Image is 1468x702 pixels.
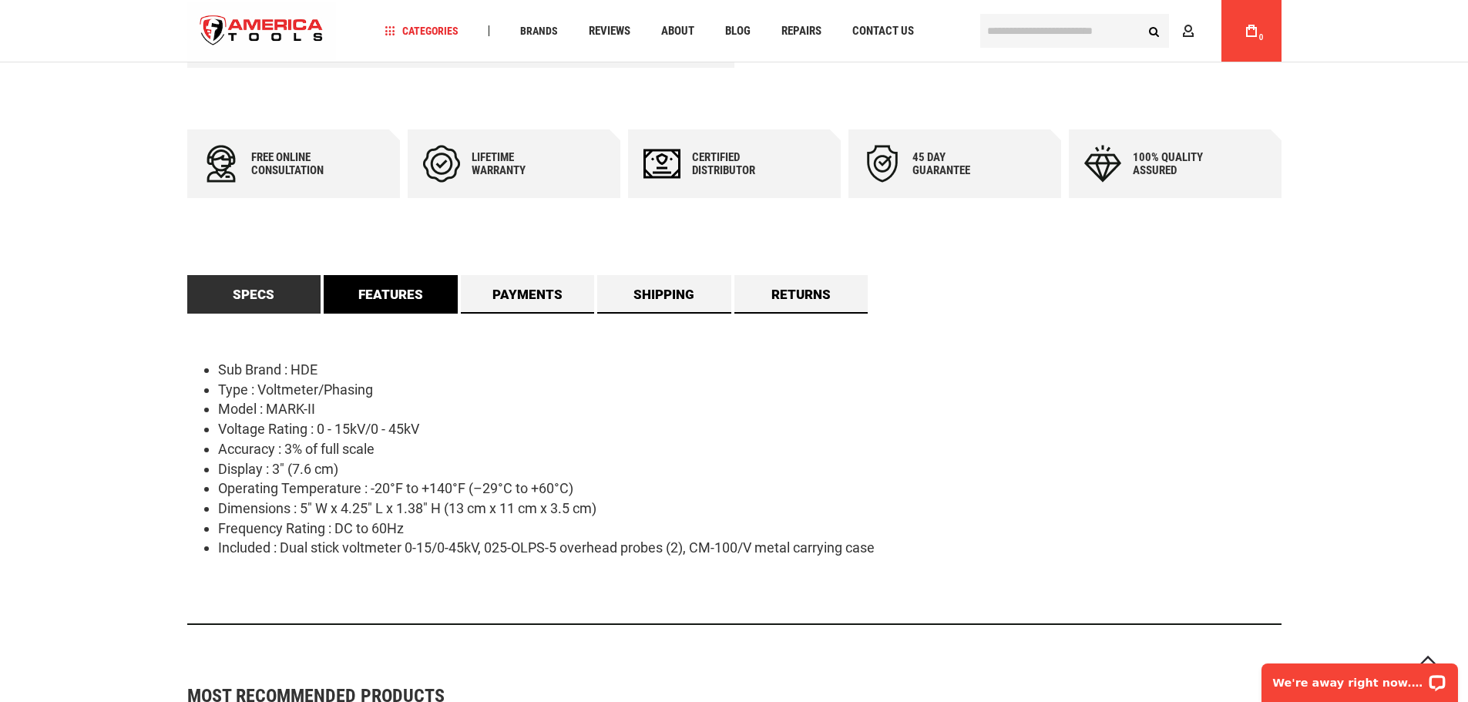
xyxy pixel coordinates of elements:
[852,25,914,37] span: Contact Us
[251,151,344,177] div: Free online consultation
[718,21,758,42] a: Blog
[218,399,1282,419] li: Model : MARK-II
[597,275,731,314] a: Shipping
[187,2,337,60] a: store logo
[378,21,465,42] a: Categories
[187,2,337,60] img: America Tools
[725,25,751,37] span: Blog
[589,25,630,37] span: Reviews
[654,21,701,42] a: About
[692,151,784,177] div: Certified Distributor
[734,275,868,314] a: Returns
[385,25,459,36] span: Categories
[1259,33,1264,42] span: 0
[218,459,1282,479] li: Display : 3" (7.6 cm)
[472,151,564,177] div: Lifetime warranty
[1251,653,1468,702] iframe: LiveChat chat widget
[218,519,1282,539] li: Frequency Rating : DC to 60Hz
[218,380,1282,400] li: Type : Voltmeter/Phasing
[218,360,1282,380] li: Sub Brand : HDE
[218,439,1282,459] li: Accuracy : 3% of full scale
[845,21,921,42] a: Contact Us
[513,21,565,42] a: Brands
[520,25,558,36] span: Brands
[218,419,1282,439] li: Voltage Rating : 0 - 15kV/0 - 45kV
[218,499,1282,519] li: Dimensions : 5" W x 4.25" L x 1.38" H (13 cm x 11 cm x 3.5 cm)
[582,21,637,42] a: Reviews
[1140,16,1169,45] button: Search
[461,275,595,314] a: Payments
[781,25,821,37] span: Repairs
[324,275,458,314] a: Features
[218,479,1282,499] li: Operating Temperature : -20°F to +140°F (–29°C to +60°C)
[912,151,1005,177] div: 45 day Guarantee
[774,21,828,42] a: Repairs
[187,275,321,314] a: Specs
[661,25,694,37] span: About
[1133,151,1225,177] div: 100% quality assured
[218,538,1282,558] li: Included : Dual stick voltmeter 0-15/0-45kV, 025-OLPS-5 overhead probes (2), CM-100/V metal carry...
